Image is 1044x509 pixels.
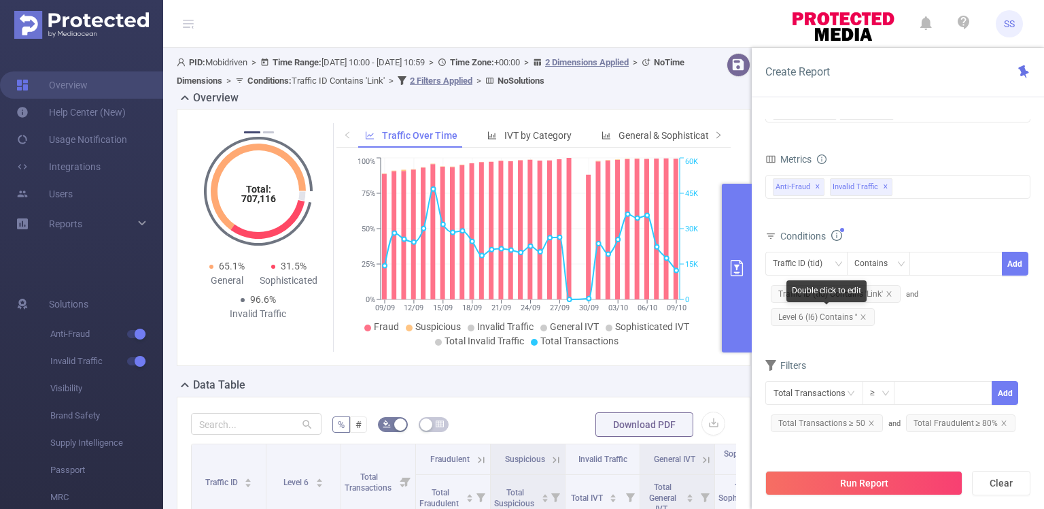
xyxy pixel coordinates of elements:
[193,90,239,106] h2: Overview
[637,303,657,312] tspan: 06/10
[462,303,482,312] tspan: 18/09
[366,295,375,304] tspan: 0%
[244,131,260,133] button: 1
[358,158,375,167] tspan: 100%
[362,260,375,269] tspan: 25%
[1002,252,1028,276] button: Add
[16,126,127,153] a: Usage Notification
[362,225,375,233] tspan: 50%
[258,274,320,288] div: Sophisticated
[545,57,629,67] u: 2 Dimensions Applied
[494,488,536,508] span: Total Suspicious
[50,402,163,429] span: Brand Safety
[724,449,773,470] span: Sophisticated IVT
[504,130,572,141] span: IVT by Category
[50,321,163,348] span: Anti-Fraud
[250,294,276,305] span: 96.6%
[241,193,275,204] tspan: 707,116
[685,158,698,167] tspan: 60K
[49,218,82,229] span: Reports
[897,260,905,269] i: icon: down
[780,231,842,242] span: Conditions
[430,455,470,464] span: Fraudulent
[686,497,694,501] i: icon: caret-down
[219,261,245,272] span: 65.1%
[16,180,73,208] a: Users
[817,154,826,164] i: icon: info-circle
[654,455,695,464] span: General IVT
[315,482,323,486] i: icon: caret-down
[550,321,599,332] span: General IVT
[685,295,689,304] tspan: 0
[385,76,398,86] span: >
[883,179,888,195] span: ✕
[765,290,918,322] span: and
[541,492,549,496] i: icon: caret-up
[685,189,698,198] tspan: 45K
[992,381,1018,405] button: Add
[578,455,627,464] span: Invalid Traffic
[815,179,820,195] span: ✕
[419,488,461,508] span: Total Fraudulent
[425,57,438,67] span: >
[686,492,694,500] div: Sort
[477,321,534,332] span: Invalid Traffic
[222,76,235,86] span: >
[771,308,875,326] span: Level 6 (l6) Contains ''
[50,429,163,457] span: Supply Intelligence
[868,420,875,427] i: icon: close
[610,497,617,501] i: icon: caret-down
[177,58,189,67] i: icon: user
[615,321,689,332] span: Sophisticated IVT
[608,303,627,312] tspan: 03/10
[193,377,245,393] h2: Data Table
[888,419,1022,428] span: and
[49,210,82,237] a: Reports
[540,335,619,346] span: Total Transactions
[854,252,897,275] div: Contains
[247,76,385,86] span: Traffic ID Contains 'Link'
[404,303,423,312] tspan: 12/09
[16,99,126,126] a: Help Center (New)
[281,261,307,272] span: 31.5%
[521,303,540,312] tspan: 24/09
[433,303,453,312] tspan: 15/09
[338,419,345,430] span: %
[771,414,883,432] span: Total Transactions ≥ 50
[345,472,394,493] span: Total Transactions
[498,76,544,86] b: No Solutions
[196,274,258,288] div: General
[835,260,843,269] i: icon: down
[410,76,472,86] u: 2 Filters Applied
[786,280,867,302] div: Double click to edit
[245,184,271,195] tspan: Total:
[315,476,324,485] div: Sort
[882,389,890,399] i: icon: down
[247,57,260,67] span: >
[263,131,274,133] button: 2
[487,131,497,140] i: icon: bar-chart
[520,57,533,67] span: >
[773,252,832,275] div: Traffic ID (tid)
[595,412,693,437] button: Download PDF
[714,131,723,139] i: icon: right
[685,260,698,269] tspan: 15K
[466,497,473,501] i: icon: caret-down
[765,360,806,371] span: Filters
[244,476,252,485] div: Sort
[466,492,473,496] i: icon: caret-up
[609,492,617,500] div: Sort
[578,303,598,312] tspan: 30/09
[1000,420,1007,427] i: icon: close
[445,335,524,346] span: Total Invalid Traffic
[415,321,461,332] span: Suspicious
[685,225,698,233] tspan: 30K
[436,420,444,428] i: icon: table
[906,414,1016,432] span: Total Fraudulent ≥ 80%
[227,307,289,321] div: Invalid Traffic
[375,303,394,312] tspan: 09/09
[773,178,824,196] span: Anti-Fraud
[50,348,163,375] span: Invalid Traffic
[49,291,88,318] span: Solutions
[466,492,474,500] div: Sort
